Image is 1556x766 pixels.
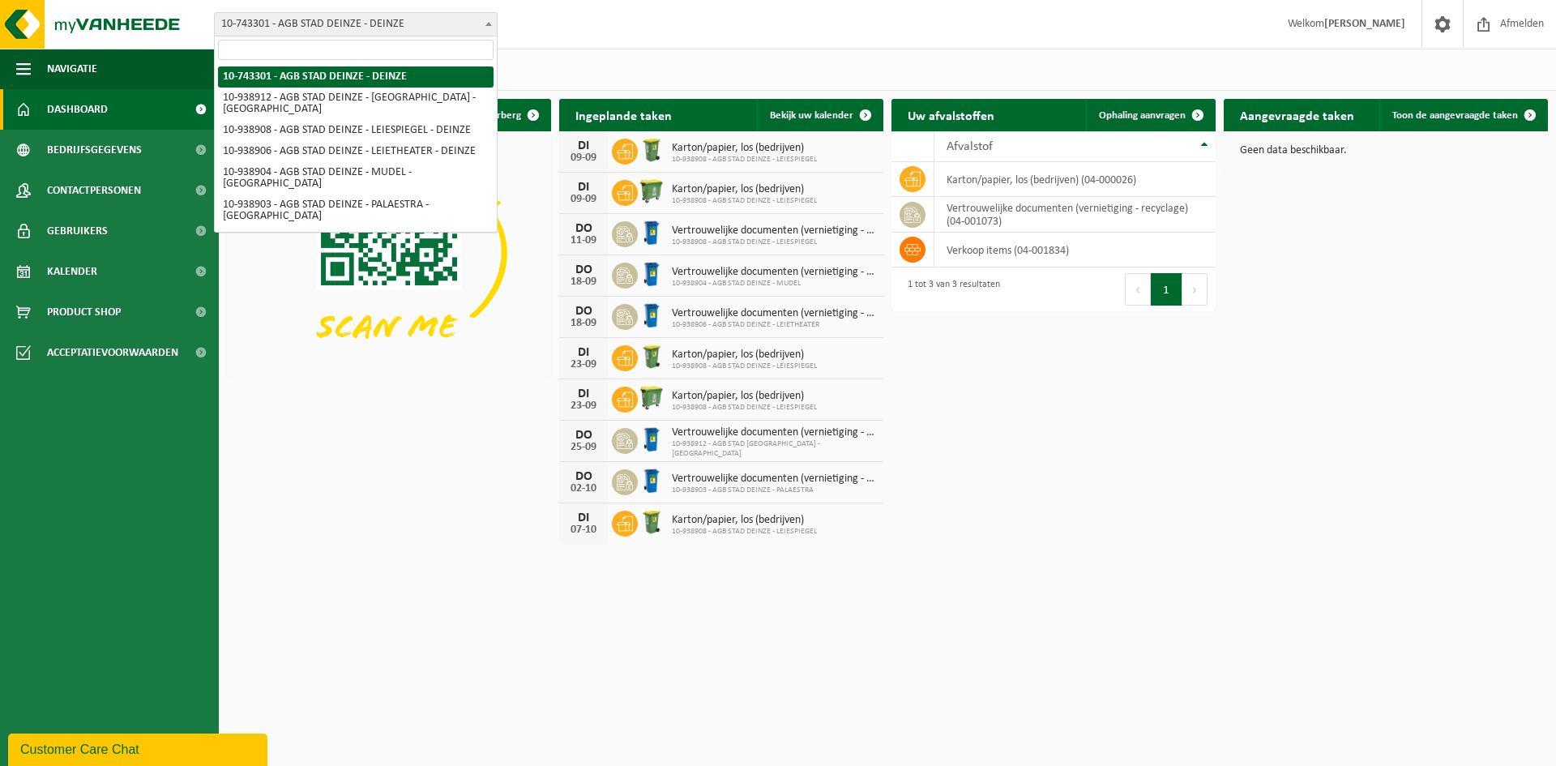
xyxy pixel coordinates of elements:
[638,260,665,288] img: WB-0240-HPE-BE-09
[567,346,600,359] div: DI
[1182,273,1208,306] button: Next
[559,99,688,131] h2: Ingeplande taken
[567,222,600,235] div: DO
[757,99,882,131] a: Bekijk uw kalender
[567,429,600,442] div: DO
[218,88,494,120] li: 10-938912 - AGB STAD DEINZE - [GEOGRAPHIC_DATA] - [GEOGRAPHIC_DATA]
[672,486,875,495] span: 10-938903 - AGB STAD DEINZE - PALAESTRA
[567,263,600,276] div: DO
[672,238,875,247] span: 10-938908 - AGB STAD DEINZE - LEIESPIEGEL
[47,211,108,251] span: Gebruikers
[672,155,817,165] span: 10-938908 - AGB STAD DEINZE - LEIESPIEGEL
[672,426,875,439] span: Vertrouwelijke documenten (vernietiging - recyclage)
[934,233,1216,267] td: verkoop items (04-001834)
[1324,18,1405,30] strong: [PERSON_NAME]
[485,110,521,121] span: Verberg
[672,225,875,238] span: Vertrouwelijke documenten (vernietiging - recyclage)
[567,483,600,494] div: 02-10
[1224,99,1370,131] h2: Aangevraagde taken
[934,162,1216,197] td: karton/papier, los (bedrijven) (04-000026)
[567,400,600,412] div: 23-09
[214,12,498,36] span: 10-743301 - AGB STAD DEINZE - DEINZE
[218,141,494,162] li: 10-938906 - AGB STAD DEINZE - LEIETHEATER - DEINZE
[672,279,875,289] span: 10-938904 - AGB STAD DEINZE - MUDEL
[567,318,600,329] div: 18-09
[567,276,600,288] div: 18-09
[218,66,494,88] li: 10-743301 - AGB STAD DEINZE - DEINZE
[638,384,665,412] img: WB-0770-HPE-GN-51
[638,178,665,205] img: WB-0770-HPE-GN-51
[672,142,817,155] span: Karton/papier, los (bedrijven)
[672,307,875,320] span: Vertrouwelijke documenten (vernietiging - recyclage)
[227,131,551,374] img: Download de VHEPlus App
[1099,110,1186,121] span: Ophaling aanvragen
[47,251,97,292] span: Kalender
[47,49,97,89] span: Navigatie
[672,320,875,330] span: 10-938906 - AGB STAD DEINZE - LEIETHEATER
[638,219,665,246] img: WB-0240-HPE-BE-09
[218,195,494,227] li: 10-938903 - AGB STAD DEINZE - PALAESTRA - [GEOGRAPHIC_DATA]
[567,470,600,483] div: DO
[1151,273,1182,306] button: 1
[1240,145,1532,156] p: Geen data beschikbaar.
[218,120,494,141] li: 10-938908 - AGB STAD DEINZE - LEIESPIEGEL - DEINZE
[672,514,817,527] span: Karton/papier, los (bedrijven)
[638,302,665,329] img: WB-0240-HPE-BE-09
[567,511,600,524] div: DI
[947,140,993,153] span: Afvalstof
[567,305,600,318] div: DO
[567,524,600,536] div: 07-10
[672,527,817,537] span: 10-938908 - AGB STAD DEINZE - LEIESPIEGEL
[1125,273,1151,306] button: Previous
[638,343,665,370] img: WB-0240-HPE-GN-51
[218,162,494,195] li: 10-938904 - AGB STAD DEINZE - MUDEL - [GEOGRAPHIC_DATA]
[891,99,1011,131] h2: Uw afvalstoffen
[934,197,1216,233] td: vertrouwelijke documenten (vernietiging - recyclage) (04-001073)
[567,139,600,152] div: DI
[1086,99,1214,131] a: Ophaling aanvragen
[672,183,817,196] span: Karton/papier, los (bedrijven)
[567,235,600,246] div: 11-09
[900,272,1000,307] div: 1 tot 3 van 3 resultaten
[672,362,817,371] span: 10-938908 - AGB STAD DEINZE - LEIESPIEGEL
[47,332,178,373] span: Acceptatievoorwaarden
[672,266,875,279] span: Vertrouwelijke documenten (vernietiging - recyclage)
[567,442,600,453] div: 25-09
[672,439,875,459] span: 10-938912 - AGB STAD [GEOGRAPHIC_DATA] - [GEOGRAPHIC_DATA]
[672,403,817,413] span: 10-938908 - AGB STAD DEINZE - LEIESPIEGEL
[567,181,600,194] div: DI
[567,152,600,164] div: 09-09
[638,508,665,536] img: WB-0240-HPE-GN-51
[567,359,600,370] div: 23-09
[672,390,817,403] span: Karton/papier, los (bedrijven)
[770,110,853,121] span: Bekijk uw kalender
[47,130,142,170] span: Bedrijfsgegevens
[672,473,875,486] span: Vertrouwelijke documenten (vernietiging - recyclage)
[638,136,665,164] img: WB-0240-HPE-GN-51
[1392,110,1518,121] span: Toon de aangevraagde taken
[47,292,121,332] span: Product Shop
[672,349,817,362] span: Karton/papier, los (bedrijven)
[567,194,600,205] div: 09-09
[47,89,108,130] span: Dashboard
[47,170,141,211] span: Contactpersonen
[638,467,665,494] img: WB-0240-HPE-BE-09
[672,196,817,206] span: 10-938908 - AGB STAD DEINZE - LEIESPIEGEL
[215,13,497,36] span: 10-743301 - AGB STAD DEINZE - DEINZE
[8,730,271,766] iframe: chat widget
[638,426,665,453] img: WB-0240-HPE-BE-09
[1379,99,1546,131] a: Toon de aangevraagde taken
[472,99,549,131] button: Verberg
[567,387,600,400] div: DI
[218,227,494,248] li: 10-938828 - STAD DEINZE-RAC - DEINZE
